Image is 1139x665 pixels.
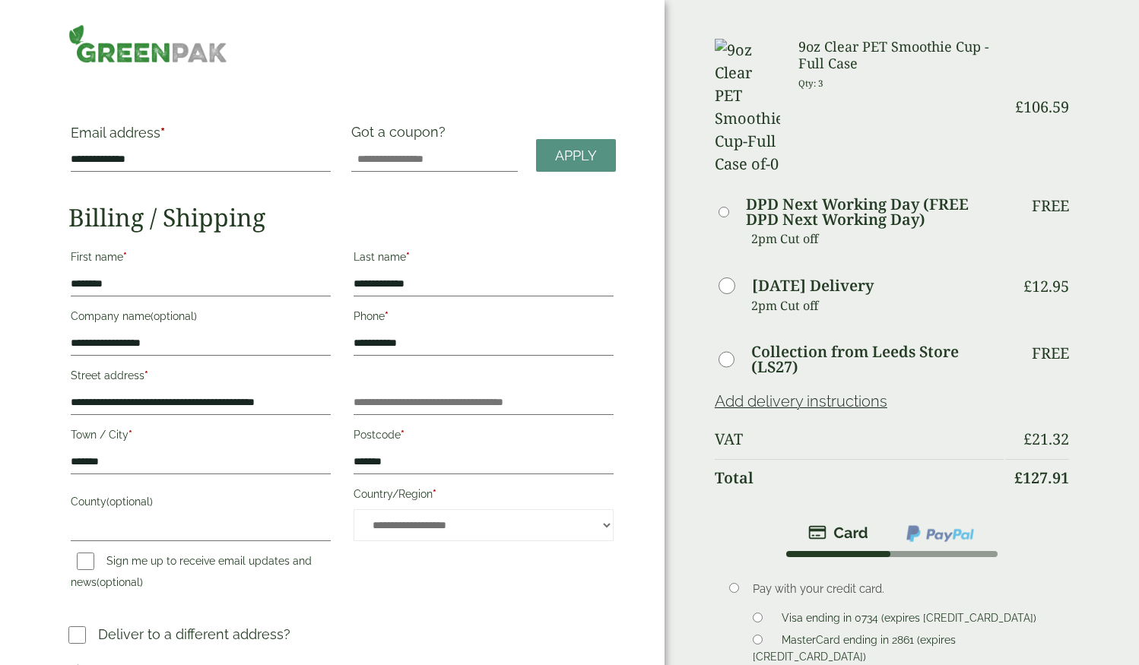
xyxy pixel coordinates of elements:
p: Free [1032,197,1069,215]
h3: 9oz Clear PET Smoothie Cup - Full Case [798,39,1004,71]
label: Phone [354,306,614,331]
abbr: required [401,429,405,441]
label: County [71,491,331,517]
label: Got a coupon? [351,124,452,147]
abbr: required [123,251,127,263]
span: (optional) [151,310,197,322]
img: ppcp-gateway.png [905,524,976,543]
p: 2pm Cut off [751,227,1004,250]
input: Sign me up to receive email updates and news(optional) [77,553,94,570]
label: Country/Region [354,483,614,509]
label: Street address [71,365,331,391]
label: DPD Next Working Day (FREE DPD Next Working Day) [746,197,1004,227]
abbr: required [144,369,148,382]
p: Free [1032,344,1069,363]
bdi: 12.95 [1023,276,1069,296]
h2: Billing / Shipping [68,203,616,232]
label: Last name [354,246,614,272]
label: Postcode [354,424,614,450]
label: Company name [71,306,331,331]
label: Email address [71,126,331,147]
span: £ [1023,429,1032,449]
th: VAT [715,421,1004,458]
a: Add delivery instructions [715,392,887,410]
p: 2pm Cut off [751,294,1004,317]
img: GreenPak Supplies [68,24,227,63]
label: Visa ending in 0734 (expires [CREDIT_CARD_DATA]) [776,612,1042,629]
abbr: required [433,488,436,500]
label: [DATE] Delivery [752,278,874,293]
abbr: required [160,125,165,141]
label: Sign me up to receive email updates and news [71,555,312,593]
span: (optional) [97,576,143,588]
p: Deliver to a different address? [98,624,290,644]
abbr: required [385,310,389,322]
p: Pay with your credit card. [753,581,1048,597]
bdi: 21.32 [1023,429,1069,449]
abbr: required [406,251,410,263]
span: (optional) [106,496,153,508]
th: Total [715,459,1004,496]
label: First name [71,246,331,272]
small: Qty: 3 [798,78,823,89]
bdi: 127.91 [1014,467,1069,488]
span: £ [1023,276,1032,296]
img: 9oz Clear PET Smoothie Cup-Full Case of-0 [715,39,780,176]
a: Apply [536,139,616,172]
bdi: 106.59 [1015,97,1069,117]
abbr: required [128,429,132,441]
label: Town / City [71,424,331,450]
span: £ [1015,97,1023,117]
label: Collection from Leeds Store (LS27) [751,344,1004,375]
span: Apply [555,147,597,164]
img: stripe.png [808,524,868,542]
span: £ [1014,467,1023,488]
